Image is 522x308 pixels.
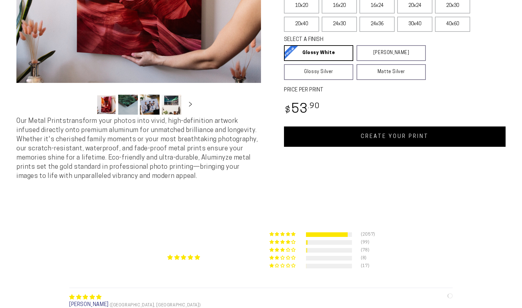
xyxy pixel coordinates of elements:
bdi: 53 [284,103,320,116]
span: $ [285,106,291,115]
label: 40x60 [435,17,470,32]
div: (2057) [361,232,369,237]
div: (99) [361,240,369,245]
a: CREATE YOUR PRINT [284,126,506,147]
button: Load image 2 in gallery view [118,95,138,115]
div: Average rating is 4.85 stars [126,254,241,261]
label: 30x40 [397,17,432,32]
div: 1% (17) reviews with 1 star rating [270,263,297,268]
a: [PERSON_NAME] [357,45,426,61]
a: Matte Silver [357,64,426,80]
a: Glossy Silver [284,64,353,80]
button: Load image 1 in gallery view [97,95,116,115]
button: Load image 3 in gallery view [140,95,160,115]
button: Load image 4 in gallery view [162,95,181,115]
div: 0% (8) reviews with 2 star rating [270,256,297,260]
span: Our Metal Prints transform your photos into vivid, high-definition artwork infused directly onto ... [16,118,258,180]
button: Slide left [80,97,95,112]
label: PRICE PER PRINT [284,87,506,94]
div: 4% (99) reviews with 4 star rating [270,240,297,245]
label: 20x40 [284,17,319,32]
span: ([GEOGRAPHIC_DATA], [GEOGRAPHIC_DATA]) [110,303,201,308]
span: 5 star review [69,295,102,300]
div: (8) [361,256,369,260]
div: 3% (78) reviews with 3 star rating [270,248,297,253]
div: (17) [361,264,369,268]
div: 91% (2057) reviews with 5 star rating [270,232,297,237]
label: 24x36 [359,17,395,32]
div: (78) [361,248,369,253]
a: Glossy White [284,45,353,61]
button: Slide right [183,97,198,112]
span: [PERSON_NAME] [69,302,109,307]
legend: SELECT A FINISH [284,36,410,44]
sup: .90 [308,103,320,110]
label: 24x30 [322,17,357,32]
